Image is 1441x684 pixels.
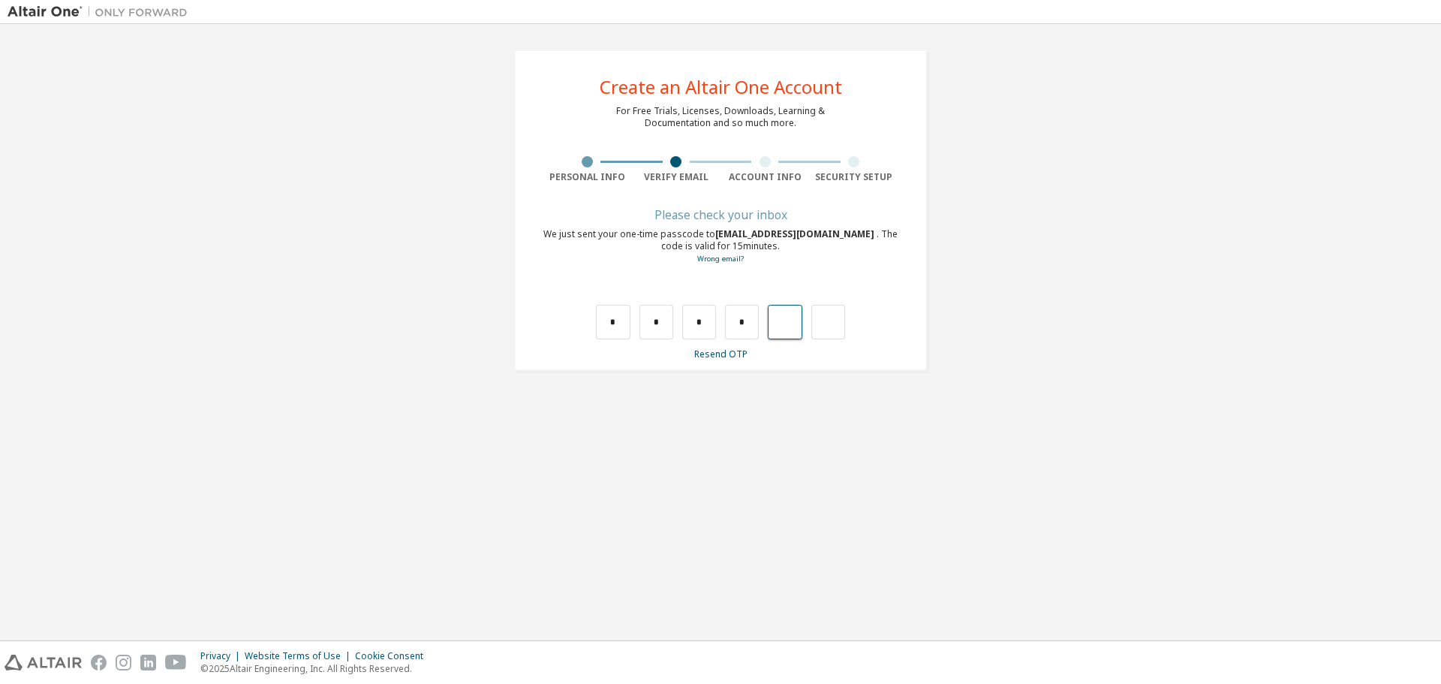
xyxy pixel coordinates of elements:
[245,650,355,662] div: Website Terms of Use
[694,348,748,360] a: Resend OTP
[200,650,245,662] div: Privacy
[116,655,131,670] img: instagram.svg
[355,650,432,662] div: Cookie Consent
[715,227,877,240] span: [EMAIL_ADDRESS][DOMAIN_NAME]
[632,171,721,183] div: Verify Email
[165,655,187,670] img: youtube.svg
[91,655,107,670] img: facebook.svg
[8,5,195,20] img: Altair One
[600,78,842,96] div: Create an Altair One Account
[200,662,432,675] p: © 2025 Altair Engineering, Inc. All Rights Reserved.
[5,655,82,670] img: altair_logo.svg
[543,210,898,219] div: Please check your inbox
[720,171,810,183] div: Account Info
[697,254,744,264] a: Go back to the registration form
[616,105,825,129] div: For Free Trials, Licenses, Downloads, Learning & Documentation and so much more.
[140,655,156,670] img: linkedin.svg
[810,171,899,183] div: Security Setup
[543,171,632,183] div: Personal Info
[543,228,898,265] div: We just sent your one-time passcode to . The code is valid for 15 minutes.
